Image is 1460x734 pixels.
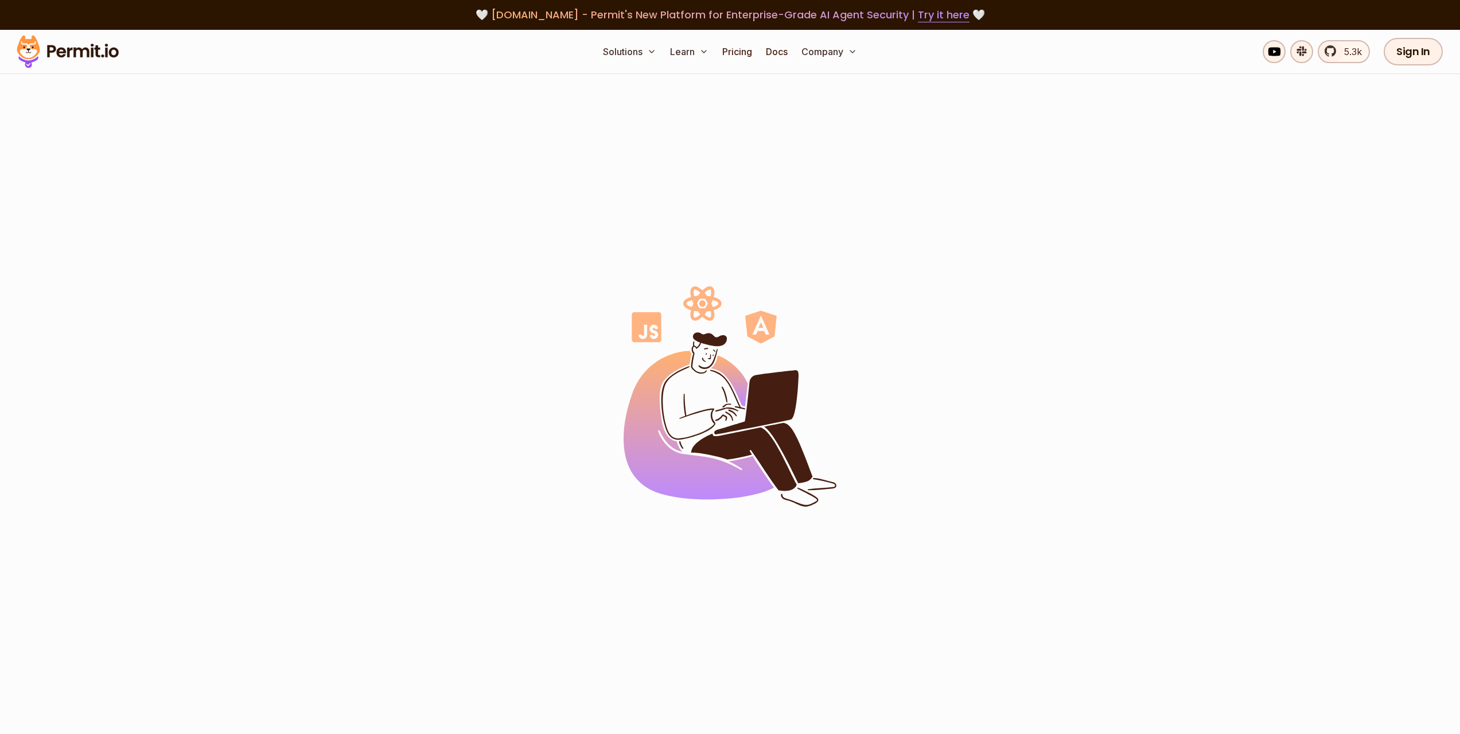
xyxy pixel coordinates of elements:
a: Sign In [1384,38,1443,65]
span: [DOMAIN_NAME] - Permit's New Platform for Enterprise-Grade AI Agent Security | [491,7,970,22]
a: Pricing [718,40,757,63]
span: 5.3k [1337,45,1362,59]
button: Company [797,40,862,63]
a: Try it here [918,7,970,22]
button: Solutions [598,40,661,63]
a: Docs [761,40,792,63]
img: Permit logo [11,32,124,71]
button: Learn [665,40,713,63]
div: 🤍 🤍 [28,7,1432,23]
a: 5.3k [1318,40,1370,63]
img: Permit logo [624,286,836,507]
